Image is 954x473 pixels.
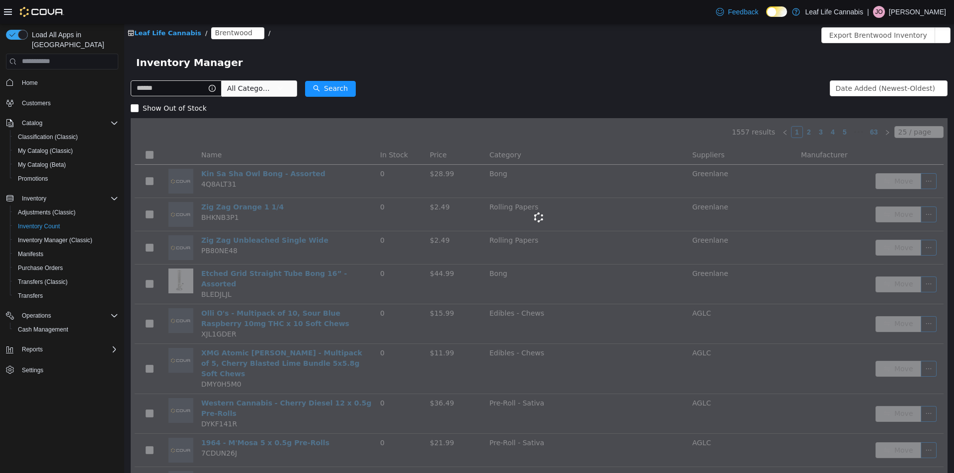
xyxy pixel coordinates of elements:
span: Adjustments (Classic) [14,206,118,218]
a: Settings [18,364,47,376]
i: icon: info-circle [84,61,91,68]
button: My Catalog (Classic) [10,144,122,158]
span: Reports [22,345,43,353]
button: Catalog [2,116,122,130]
button: Reports [2,342,122,356]
span: Cash Management [14,324,118,336]
button: Reports [18,343,47,355]
input: Dark Mode [766,6,787,17]
p: | [867,6,869,18]
i: icon: down [811,62,817,68]
span: Inventory Manager [12,31,125,47]
span: Manifests [18,250,43,258]
span: Promotions [14,173,118,185]
a: Transfers (Classic) [14,276,72,288]
div: jenna ogonoski [873,6,885,18]
span: Inventory Count [14,220,118,232]
i: icon: down [153,62,159,68]
span: Catalog [18,117,118,129]
a: Cash Management [14,324,72,336]
button: Operations [2,309,122,323]
button: Promotions [10,172,122,186]
nav: Complex example [6,71,118,403]
span: My Catalog (Beta) [14,159,118,171]
span: Promotions [18,175,48,183]
button: Inventory Manager (Classic) [10,233,122,247]
a: Classification (Classic) [14,131,82,143]
a: Transfers [14,290,47,302]
div: Date Added (Newest-Oldest) [712,57,811,72]
button: icon: searchSearch [181,57,232,73]
button: icon: ellipsis [810,3,826,19]
span: My Catalog (Beta) [18,161,66,169]
span: Brentwood [90,3,128,14]
a: Inventory Manager (Classic) [14,234,96,246]
a: Manifests [14,248,47,260]
span: Inventory Manager (Classic) [18,236,92,244]
span: Classification (Classic) [18,133,78,141]
button: Inventory Count [10,219,122,233]
span: Reports [18,343,118,355]
button: Purchase Orders [10,261,122,275]
a: Feedback [712,2,762,22]
span: Transfers (Classic) [18,278,68,286]
span: Catalog [22,119,42,127]
span: Inventory [22,195,46,203]
span: / [144,5,146,13]
span: Customers [18,97,118,109]
button: Customers [2,96,122,110]
img: Cova [20,7,64,17]
span: Inventory [18,193,118,204]
span: Operations [22,312,51,320]
p: Leaf Life Cannabis [805,6,863,18]
a: My Catalog (Classic) [14,145,77,157]
span: Settings [18,363,118,376]
span: My Catalog (Classic) [18,147,73,155]
p: [PERSON_NAME] [889,6,946,18]
a: icon: shopLeaf Life Cannabis [3,5,77,13]
a: My Catalog (Beta) [14,159,70,171]
button: Operations [18,310,55,322]
span: Purchase Orders [18,264,63,272]
span: Home [22,79,38,87]
span: My Catalog (Classic) [14,145,118,157]
button: Adjustments (Classic) [10,205,122,219]
button: My Catalog (Beta) [10,158,122,172]
span: Settings [22,366,43,374]
span: Inventory Count [18,222,60,230]
button: Transfers (Classic) [10,275,122,289]
button: Export Brentwood Inventory [697,3,811,19]
button: Inventory [2,192,122,205]
span: Classification (Classic) [14,131,118,143]
span: Operations [18,310,118,322]
span: Adjustments (Classic) [18,208,76,216]
a: Inventory Count [14,220,64,232]
button: Transfers [10,289,122,303]
a: Promotions [14,173,52,185]
button: Manifests [10,247,122,261]
button: Home [2,75,122,90]
button: Catalog [18,117,46,129]
a: Adjustments (Classic) [14,206,79,218]
button: Classification (Classic) [10,130,122,144]
span: Show Out of Stock [14,80,86,88]
a: Purchase Orders [14,262,67,274]
span: All Categories [103,60,148,69]
a: Customers [18,97,55,109]
span: Transfers [14,290,118,302]
a: Home [18,77,42,89]
span: Purchase Orders [14,262,118,274]
span: Transfers (Classic) [14,276,118,288]
button: Cash Management [10,323,122,337]
button: Settings [2,362,122,377]
span: Transfers [18,292,43,300]
span: Manifests [14,248,118,260]
span: Inventory Manager (Classic) [14,234,118,246]
i: icon: shop [3,6,10,12]
button: Inventory [18,193,50,204]
span: jo [875,6,882,18]
span: Home [18,76,118,89]
span: Cash Management [18,326,68,334]
span: Feedback [728,7,758,17]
